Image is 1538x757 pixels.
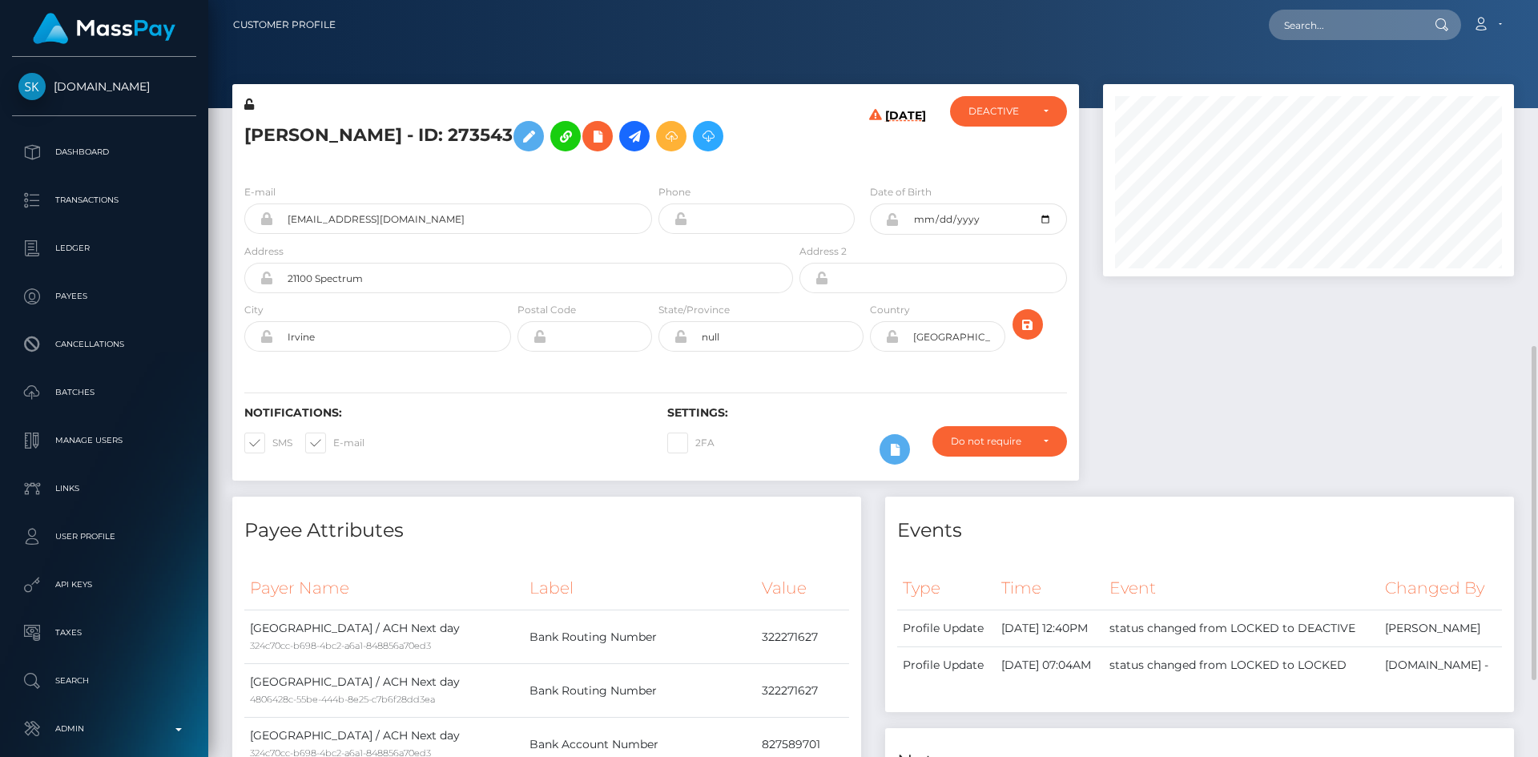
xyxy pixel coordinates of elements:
input: Search... [1269,10,1419,40]
th: Label [524,566,756,610]
p: Payees [18,284,190,308]
a: Manage Users [12,421,196,461]
h4: Payee Attributes [244,517,849,545]
p: Dashboard [18,140,190,164]
div: Do not require [951,435,1030,448]
label: City [244,303,264,317]
a: Taxes [12,613,196,653]
small: 4806428c-55be-444b-8e25-c7b6f28dd3ea [250,694,435,705]
img: Skin.Land [18,73,46,100]
td: Bank Routing Number [524,664,756,718]
td: Bank Routing Number [524,610,756,664]
p: Transactions [18,188,190,212]
p: Ledger [18,236,190,260]
span: [DOMAIN_NAME] [12,79,196,94]
label: Country [870,303,910,317]
label: E-mail [305,433,364,453]
p: Admin [18,717,190,741]
a: Transactions [12,180,196,220]
label: Phone [658,185,690,199]
a: Batches [12,372,196,413]
td: [PERSON_NAME] [1379,610,1502,647]
img: MassPay Logo [33,13,175,44]
th: Changed By [1379,566,1502,610]
div: DEACTIVE [968,105,1030,118]
label: SMS [244,433,292,453]
p: Links [18,477,190,501]
label: 2FA [667,433,715,453]
td: 322271627 [756,610,849,664]
td: [DATE] 07:04AM [996,647,1104,684]
label: Address 2 [799,244,847,259]
a: User Profile [12,517,196,557]
a: API Keys [12,565,196,605]
td: [DOMAIN_NAME] - [1379,647,1502,684]
td: status changed from LOCKED to DEACTIVE [1104,610,1379,647]
h6: [DATE] [885,109,926,165]
p: Manage Users [18,429,190,453]
th: Event [1104,566,1379,610]
p: Cancellations [18,332,190,356]
a: Payees [12,276,196,316]
a: Ledger [12,228,196,268]
th: Type [897,566,996,610]
td: Profile Update [897,647,996,684]
td: [GEOGRAPHIC_DATA] / ACH Next day [244,664,524,718]
p: User Profile [18,525,190,549]
a: Links [12,469,196,509]
button: DEACTIVE [950,96,1067,127]
button: Do not require [932,426,1067,457]
a: Customer Profile [233,8,336,42]
a: Dashboard [12,132,196,172]
td: [GEOGRAPHIC_DATA] / ACH Next day [244,610,524,664]
a: Initiate Payout [619,121,650,151]
h6: Settings: [667,406,1066,420]
p: API Keys [18,573,190,597]
th: Time [996,566,1104,610]
td: Profile Update [897,610,996,647]
th: Value [756,566,849,610]
a: Admin [12,709,196,749]
p: Batches [18,381,190,405]
a: Search [12,661,196,701]
a: Cancellations [12,324,196,364]
td: [DATE] 12:40PM [996,610,1104,647]
td: status changed from LOCKED to LOCKED [1104,647,1379,684]
label: Address [244,244,284,259]
td: 322271627 [756,664,849,718]
label: E-mail [244,185,276,199]
th: Payer Name [244,566,524,610]
h5: [PERSON_NAME] - ID: 273543 [244,113,784,159]
label: State/Province [658,303,730,317]
h4: Events [897,517,1502,545]
p: Search [18,669,190,693]
small: 324c70cc-b698-4bc2-a6a1-848856a70ed3 [250,640,431,651]
label: Date of Birth [870,185,932,199]
h6: Notifications: [244,406,643,420]
label: Postal Code [517,303,576,317]
p: Taxes [18,621,190,645]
